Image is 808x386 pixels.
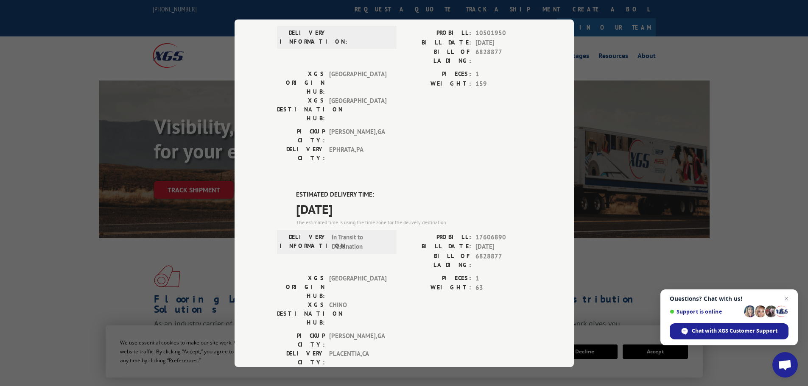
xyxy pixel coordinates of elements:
span: [GEOGRAPHIC_DATA] [329,96,386,123]
span: [PERSON_NAME] , GA [329,127,386,145]
span: 159 [475,79,531,89]
label: PICKUP CITY: [277,127,325,145]
div: The estimated time is using the time zone for the delivery destination. [296,218,531,226]
label: PICKUP CITY: [277,331,325,349]
label: PROBILL: [404,232,471,242]
span: 10501950 [475,28,531,38]
label: XGS ORIGIN HUB: [277,273,325,300]
label: XGS DESTINATION HUB: [277,300,325,327]
label: DELIVERY INFORMATION: [280,232,327,251]
span: Close chat [781,294,791,304]
label: XGS DESTINATION HUB: [277,96,325,123]
span: PLACENTIA , CA [329,349,386,367]
label: DELIVERY INFORMATION: [280,28,327,46]
label: PIECES: [404,69,471,79]
span: [GEOGRAPHIC_DATA] [329,69,386,96]
div: Open chat [772,352,798,378]
span: 63 [475,283,531,293]
span: 1 [475,69,531,79]
label: BILL DATE: [404,38,471,47]
span: 1 [475,273,531,283]
label: WEIGHT: [404,79,471,89]
span: Support is online [670,308,741,315]
label: PROBILL: [404,28,471,38]
label: ESTIMATED DELIVERY TIME: [296,190,531,200]
span: Questions? Chat with us! [670,295,788,302]
label: BILL OF LADING: [404,251,471,269]
span: 17606890 [475,232,531,242]
span: [DATE] [296,199,531,218]
label: WEIGHT: [404,283,471,293]
span: 6828877 [475,251,531,269]
span: Chat with XGS Customer Support [692,327,777,335]
span: DELIVERED [296,3,531,22]
span: [DATE] [475,38,531,47]
label: XGS ORIGIN HUB: [277,69,325,96]
span: EPHRATA , PA [329,145,386,163]
label: DELIVERY CITY: [277,145,325,163]
label: BILL DATE: [404,242,471,252]
span: [PERSON_NAME] , GA [329,331,386,349]
span: In Transit to Destination [332,232,389,251]
span: 6828877 [475,47,531,65]
label: BILL OF LADING: [404,47,471,65]
label: PIECES: [404,273,471,283]
label: DELIVERY CITY: [277,349,325,367]
div: Chat with XGS Customer Support [670,323,788,339]
span: [DATE] [475,242,531,252]
span: [GEOGRAPHIC_DATA] [329,273,386,300]
span: CHINO [329,300,386,327]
